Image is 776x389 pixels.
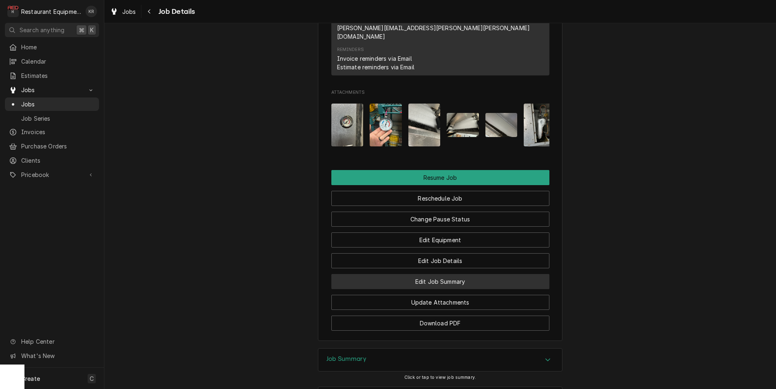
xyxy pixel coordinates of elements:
a: Go to What's New [5,349,99,362]
a: Clients [5,154,99,167]
span: Purchase Orders [21,142,95,150]
span: Job Details [156,6,195,17]
div: Restaurant Equipment Diagnostics's Avatar [7,6,19,17]
button: Resume Job [331,170,549,185]
a: Estimates [5,69,99,82]
a: Job Series [5,112,99,125]
div: Invoice reminders via Email [337,54,412,63]
div: Button Group Row [331,185,549,206]
span: Job Series [21,114,95,123]
a: Jobs [107,5,139,18]
span: Click or tap to view job summary. [404,375,476,380]
a: Home [5,40,99,54]
span: ⌘ [79,26,84,34]
a: Go to Help Center [5,335,99,348]
a: Calendar [5,55,99,68]
span: Invoices [21,128,95,136]
a: Go to Pricebook [5,168,99,181]
div: Button Group Row [331,248,549,268]
div: Reminders [337,46,414,71]
div: Restaurant Equipment Diagnostics [21,7,81,16]
span: Attachments [331,97,549,153]
div: Button Group Row [331,268,549,289]
button: Edit Job Summary [331,274,549,289]
img: I708ZAnMR6KwRxS1VfnZ [331,104,364,146]
div: Button Group Row [331,206,549,227]
span: Search anything [20,26,64,34]
span: Estimates [21,71,95,80]
span: C [90,374,94,383]
button: Change Pause Status [331,212,549,227]
div: KR [86,6,97,17]
span: K [90,26,94,34]
span: Pricebook [21,170,83,179]
div: Accordion Header [318,349,562,371]
div: Button Group Row [331,289,549,310]
h3: Job Summary [326,355,366,363]
span: Jobs [21,86,83,94]
div: Reminders [337,46,364,53]
span: Jobs [21,100,95,108]
span: What's New [21,351,94,360]
div: Estimate reminders via Email [337,63,414,71]
span: Attachments [331,89,549,96]
div: Button Group [331,170,549,331]
button: Reschedule Job [331,191,549,206]
a: Purchase Orders [5,139,99,153]
span: Clients [21,156,95,165]
span: Home [21,43,95,51]
div: R [7,6,19,17]
button: Accordion Details Expand Trigger [318,349,562,371]
button: Edit Equipment [331,232,549,248]
span: Calendar [21,57,95,66]
div: Button Group Row [331,170,549,185]
div: Kelli Robinette's Avatar [86,6,97,17]
div: Email [337,15,544,40]
img: NQFzxt8XRiWtpPcYV7Cw [485,113,518,137]
div: Job Summary [318,348,562,372]
div: Attachments [331,89,549,153]
div: Button Group Row [331,227,549,248]
a: Go to Jobs [5,83,99,97]
button: Download PDF [331,316,549,331]
span: Help Center [21,337,94,346]
button: Search anything⌘K [5,23,99,37]
span: Jobs [122,7,136,16]
button: Navigate back [143,5,156,18]
div: Button Group Row [331,310,549,331]
button: Edit Job Details [331,253,549,268]
a: Invoices [5,125,99,139]
img: gJWgo8ozTnWKH9XtaNhW [447,113,479,137]
button: Update Attachments [331,295,549,310]
img: ZPy9SICrTyK3kZQjQuqE [408,104,441,146]
a: [PERSON_NAME][EMAIL_ADDRESS][PERSON_NAME][PERSON_NAME][DOMAIN_NAME] [337,24,530,40]
img: msBepQtsQwuuQPWSuK1Q [524,104,556,146]
a: Jobs [5,97,99,111]
img: o68LdKtcTO6Dn7ZTfu9W [370,104,402,146]
span: Create [21,375,40,382]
